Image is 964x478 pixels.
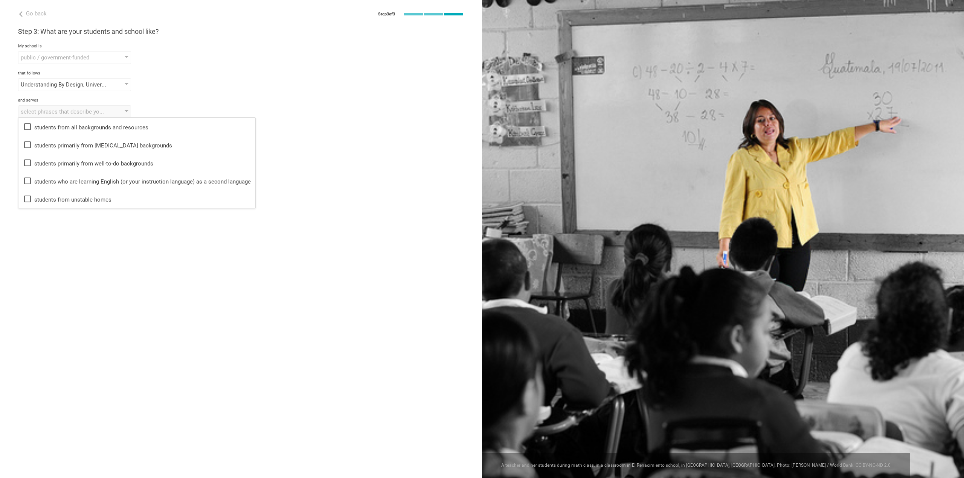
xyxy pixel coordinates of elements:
[18,98,464,103] div: and serves
[21,108,107,115] div: select phrases that describe your student population
[482,453,910,478] div: A teacher and her students during math class, in a classroom in El Renacimiento school, in [GEOGR...
[18,44,464,49] div: My school is
[378,12,395,17] div: Step 3 of 3
[21,54,107,61] div: public / government-funded
[26,10,47,17] span: Go back
[21,81,107,88] div: Understanding By Design, Universal Design for Learning, Blooms Taxonomy, Curriculum Mapping, Deep...
[18,27,464,36] h3: Step 3: What are your students and school like?
[18,71,464,76] div: that follows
